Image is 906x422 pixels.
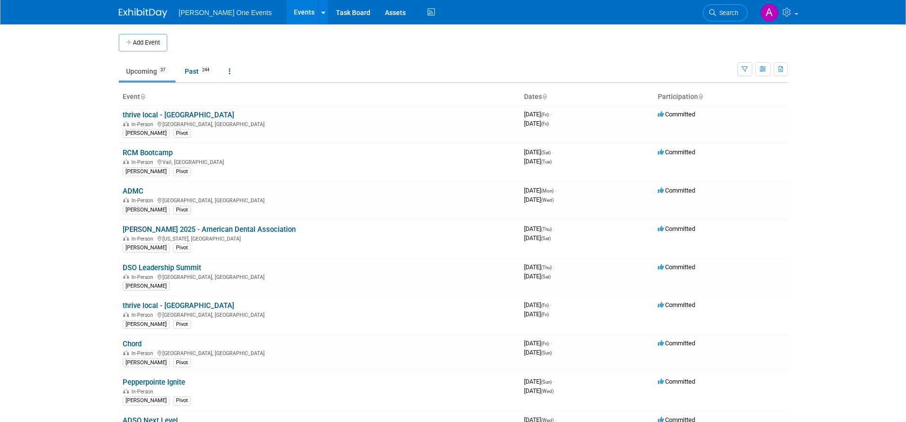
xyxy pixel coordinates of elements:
img: In-Person Event [123,121,129,126]
span: In-Person [131,350,156,357]
th: Dates [520,89,654,105]
div: Pivot [173,129,191,138]
img: In-Person Event [123,350,129,355]
span: (Sat) [541,236,551,241]
div: [PERSON_NAME] [123,396,170,405]
div: Pivot [173,243,191,252]
div: [PERSON_NAME] [123,243,170,252]
span: [DATE] [524,120,549,127]
span: Committed [658,301,695,308]
span: (Wed) [541,389,554,394]
div: Pivot [173,320,191,329]
div: [GEOGRAPHIC_DATA], [GEOGRAPHIC_DATA] [123,120,516,128]
div: [PERSON_NAME] [123,167,170,176]
span: [PERSON_NAME] One Events [179,9,272,16]
span: (Fri) [541,341,549,346]
div: [PERSON_NAME] [123,129,170,138]
span: - [550,340,552,347]
span: 37 [158,66,168,74]
span: In-Person [131,197,156,204]
a: Sort by Start Date [542,93,547,100]
div: [GEOGRAPHIC_DATA], [GEOGRAPHIC_DATA] [123,349,516,357]
span: - [550,301,552,308]
span: 244 [199,66,212,74]
div: [PERSON_NAME] [123,320,170,329]
img: In-Person Event [123,274,129,279]
span: In-Person [131,274,156,280]
span: (Sun) [541,379,552,385]
div: [PERSON_NAME] [123,282,170,291]
th: Event [119,89,520,105]
span: - [550,111,552,118]
span: Committed [658,148,695,156]
span: [DATE] [524,378,555,385]
span: (Sun) [541,350,552,356]
button: Add Event [119,34,167,51]
span: - [552,148,554,156]
span: [DATE] [524,387,554,394]
img: In-Person Event [123,197,129,202]
a: Search [703,4,747,21]
span: Committed [658,340,695,347]
th: Participation [654,89,788,105]
a: Pepperpointe Ignite [123,378,185,387]
span: In-Person [131,389,156,395]
img: Amanda Bartschi [760,3,779,22]
a: ADMC [123,187,143,195]
span: (Fri) [541,121,549,127]
span: [DATE] [524,263,555,271]
span: (Sat) [541,274,551,279]
a: thrive local - [GEOGRAPHIC_DATA] [123,301,234,310]
div: Pivot [173,396,191,405]
img: In-Person Event [123,236,129,241]
span: In-Person [131,159,156,165]
span: [DATE] [524,225,555,232]
span: [DATE] [524,234,551,242]
span: [DATE] [524,349,552,356]
a: Chord [123,340,142,348]
a: Sort by Participation Type [698,93,703,100]
span: [DATE] [524,273,551,280]
div: [PERSON_NAME] [123,206,170,214]
span: [DATE] [524,187,556,194]
img: ExhibitDay [119,8,167,18]
span: (Wed) [541,197,554,203]
div: Vail, [GEOGRAPHIC_DATA] [123,158,516,165]
span: Committed [658,225,695,232]
span: Committed [658,263,695,271]
span: - [553,378,555,385]
span: (Thu) [541,227,552,232]
span: (Sat) [541,150,551,155]
span: [DATE] [524,148,554,156]
span: - [553,263,555,271]
a: Upcoming37 [119,62,175,81]
div: [US_STATE], [GEOGRAPHIC_DATA] [123,234,516,242]
span: [DATE] [524,301,552,308]
a: [PERSON_NAME] 2025 - American Dental Association [123,225,296,234]
span: [DATE] [524,310,549,318]
div: [GEOGRAPHIC_DATA], [GEOGRAPHIC_DATA] [123,196,516,204]
span: - [553,225,555,232]
div: [GEOGRAPHIC_DATA], [GEOGRAPHIC_DATA] [123,310,516,318]
div: [PERSON_NAME] [123,358,170,367]
span: Committed [658,187,695,194]
span: (Fri) [541,303,549,308]
span: In-Person [131,121,156,128]
span: (Thu) [541,265,552,270]
span: [DATE] [524,111,552,118]
div: [GEOGRAPHIC_DATA], [GEOGRAPHIC_DATA] [123,273,516,280]
img: In-Person Event [123,389,129,393]
img: In-Person Event [123,159,129,164]
div: Pivot [173,358,191,367]
span: (Fri) [541,312,549,317]
span: (Mon) [541,188,554,194]
a: RCM Bootcamp [123,148,173,157]
span: - [555,187,556,194]
span: Committed [658,111,695,118]
a: Sort by Event Name [140,93,145,100]
a: Past244 [177,62,220,81]
span: In-Person [131,312,156,318]
span: [DATE] [524,340,552,347]
img: In-Person Event [123,312,129,317]
span: Committed [658,378,695,385]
